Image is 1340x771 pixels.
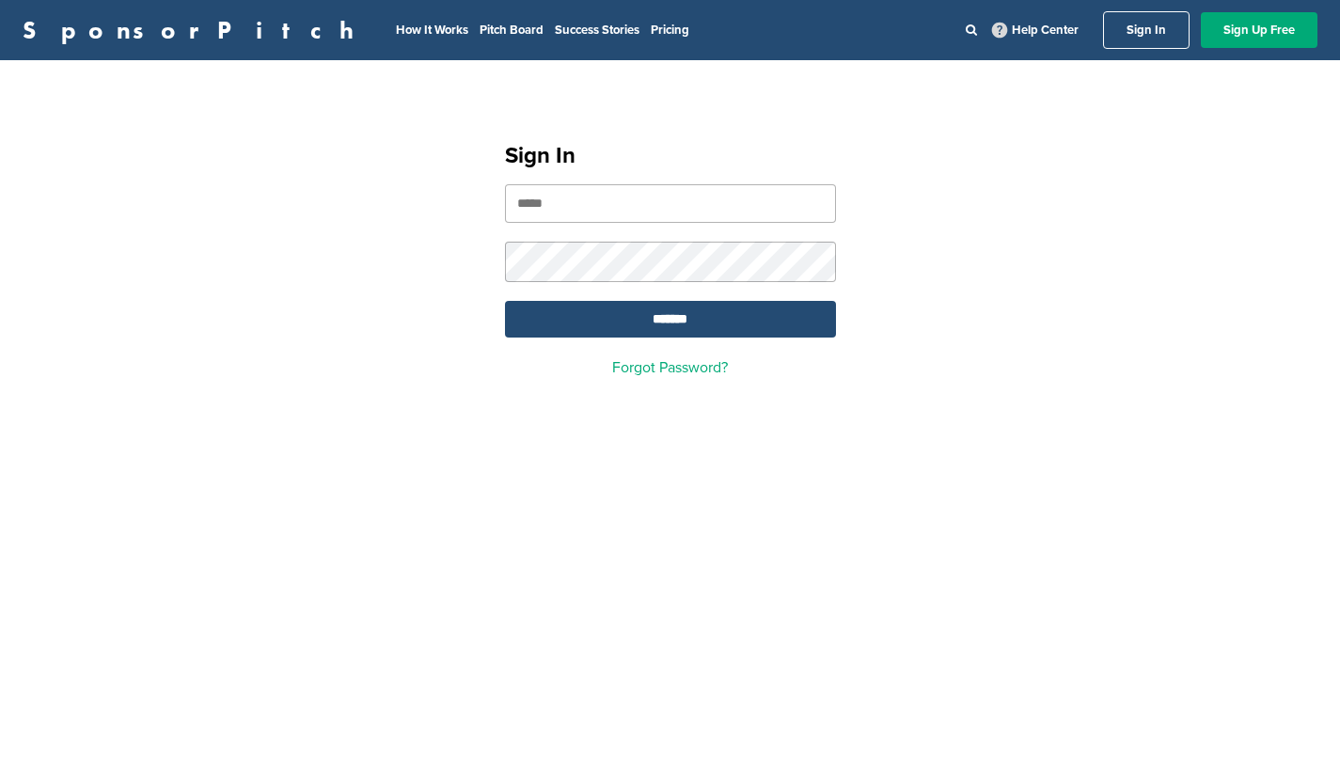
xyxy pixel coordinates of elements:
[651,23,689,38] a: Pricing
[480,23,544,38] a: Pitch Board
[612,358,728,377] a: Forgot Password?
[1103,11,1190,49] a: Sign In
[505,139,836,173] h1: Sign In
[988,19,1082,41] a: Help Center
[1201,12,1317,48] a: Sign Up Free
[555,23,639,38] a: Success Stories
[396,23,468,38] a: How It Works
[23,18,366,42] a: SponsorPitch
